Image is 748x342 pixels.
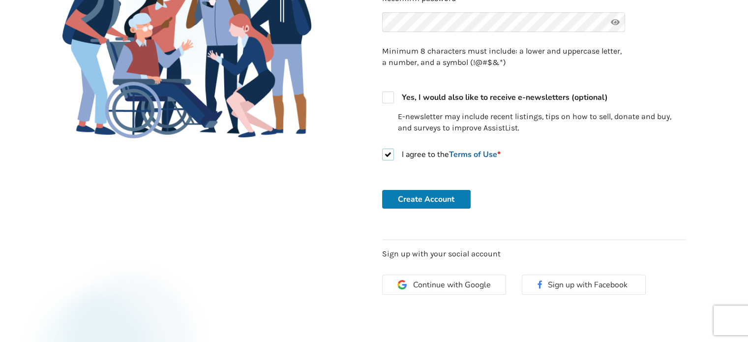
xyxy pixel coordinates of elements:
span: Sign up with Facebook [548,280,631,290]
p: Minimum 8 characters must include: a lower and uppercase letter, a number, and a symbol (!@#$&*) [382,46,625,68]
label: I agree to the [382,149,501,160]
strong: Yes, I would also like to receive e-newsletters (optional) [402,92,608,103]
button: Create Account [382,190,471,209]
p: E-newsletter may include recent listings, tips on how to sell, donate and buy, and surveys to imp... [398,111,686,134]
button: Sign up with Facebook [522,275,646,295]
span: Continue with Google [413,281,491,289]
a: Terms of Use* [449,149,501,160]
button: Continue with Google [382,275,506,295]
img: Google Icon [397,280,407,289]
p: Sign up with your social account [382,249,686,260]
